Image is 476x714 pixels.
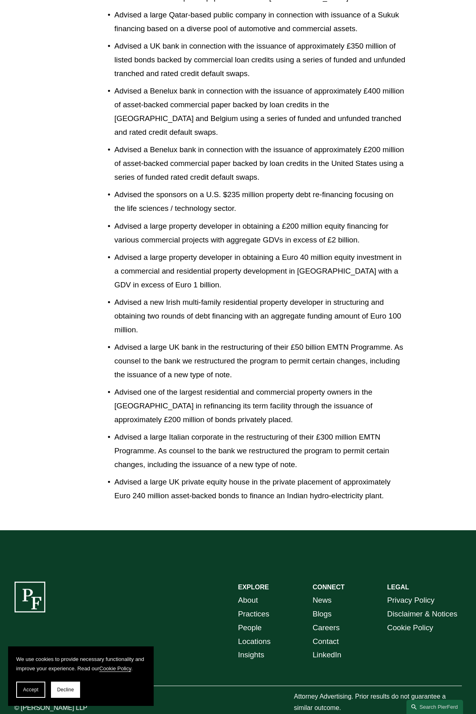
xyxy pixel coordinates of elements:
a: Careers [313,621,340,635]
p: Advised the sponsors on a U.S. $235 million property debt re-financing focusing on the life scien... [114,188,406,215]
p: Advised a Benelux bank in connection with the issuance of approximately £400 million of asset-bac... [114,84,406,139]
section: Cookie banner [8,646,154,706]
a: News [313,593,332,607]
p: Advised a large property developer in obtaining a £200 million equity financing for various comme... [114,219,406,247]
p: We use cookies to provide necessary functionality and improve your experience. Read our . [16,654,146,674]
p: Advised a Benelux bank in connection with the issuance of approximately £200 million of asset-bac... [114,143,406,184]
a: Privacy Policy [387,593,434,607]
p: Advised a large Qatar-based public company in connection with issuance of a Sukuk financing based... [114,8,406,36]
p: Advised one of the largest residential and commercial property owners in the [GEOGRAPHIC_DATA] in... [114,385,406,427]
a: Disclaimer & Notices [387,607,457,621]
span: Accept [23,687,38,693]
a: Practices [238,607,269,621]
button: Accept [16,682,45,698]
p: Advised a UK bank in connection with the issuance of approximately £350 million of listed bonds b... [114,39,406,81]
a: Insights [238,648,264,662]
a: People [238,621,262,635]
p: Advised a large property developer in obtaining a Euro 40 million equity investment in a commerci... [114,251,406,292]
p: © [PERSON_NAME] LLP [14,702,107,714]
p: Advised a large UK private equity house in the private placement of approximately Euro 240 millio... [114,475,406,503]
strong: LEGAL [387,584,409,591]
button: Decline [51,682,80,698]
a: Blogs [313,607,332,621]
a: LinkedIn [313,648,341,662]
a: Cookie Policy [99,665,131,671]
a: Contact [313,635,339,648]
span: Decline [57,687,74,693]
strong: EXPLORE [238,584,269,591]
p: Advised a large UK bank in the restructuring of their £50 billion EMTN Programme. As counsel to t... [114,340,406,382]
a: Cookie Policy [387,621,433,635]
strong: CONNECT [313,584,345,591]
a: Locations [238,635,271,648]
a: Search this site [406,700,463,714]
p: Advised a new Irish multi-family residential property developer in structuring and obtaining two ... [114,295,406,337]
p: Advised a large Italian corporate in the restructuring of their £300 million EMTN Programme. As c... [114,430,406,472]
a: About [238,593,258,607]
